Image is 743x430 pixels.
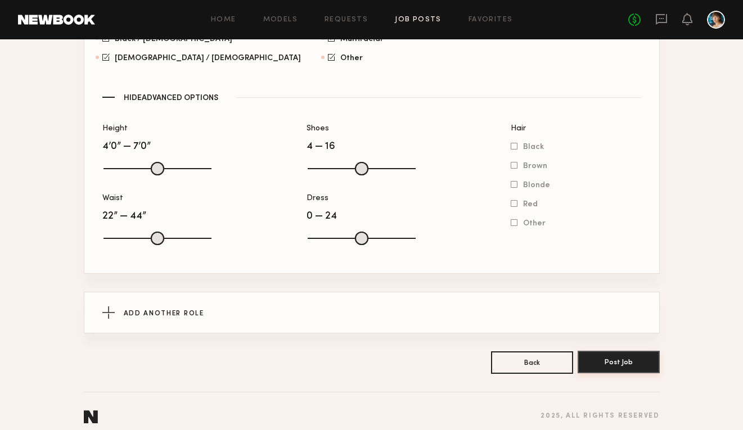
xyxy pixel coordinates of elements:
[523,220,546,226] span: Other
[307,125,415,133] div: Shoes
[523,163,547,169] span: Brown
[340,36,382,42] span: Multiracial
[263,16,298,24] a: Models
[307,194,415,202] div: Dress
[115,36,232,42] span: Black / [DEMOGRAPHIC_DATA]
[124,94,218,102] span: Hide Advanced Options
[102,194,210,202] div: Waist
[491,351,573,374] button: Back
[307,211,415,221] div: 0 — 24
[523,182,550,188] span: Blonde
[340,55,363,61] span: Other
[124,310,204,317] span: Add Another Role
[211,16,236,24] a: Home
[541,413,659,420] div: 2025 , all rights reserved
[523,144,544,150] span: Black
[578,351,660,373] button: Post Job
[307,142,415,152] div: 4 — 16
[325,16,368,24] a: Requests
[102,125,210,133] div: Height
[115,55,301,61] span: [DEMOGRAPHIC_DATA] / [DEMOGRAPHIC_DATA]
[102,142,210,152] div: 4’0” — 7’0”
[469,16,513,24] a: Favorites
[102,211,210,221] div: 22” — 44”
[523,201,538,207] span: Red
[395,16,442,24] a: Job Posts
[102,92,641,102] button: HideAdvanced Options
[84,292,659,333] button: Add Another Role
[511,125,641,133] div: Hair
